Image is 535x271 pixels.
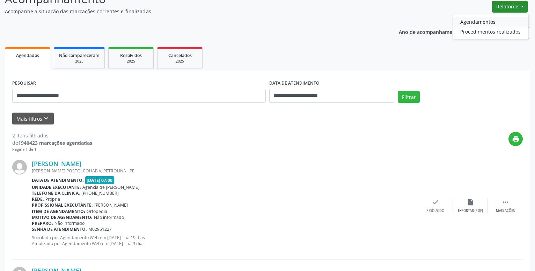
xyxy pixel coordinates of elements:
div: 2025 [113,59,148,64]
div: Página 1 de 1 [12,147,92,152]
button: Mais filtroskeyboard_arrow_down [12,113,54,125]
span: Ortopedia [87,208,107,214]
b: Profissional executante: [32,202,93,208]
span: Não informado [54,220,85,226]
label: DATA DE ATENDIMENTO [269,78,320,89]
span: [PHONE_NUMBER] [81,190,119,196]
button: Relatórios [492,1,528,13]
a: Agendamentos [453,17,528,27]
p: Solicitado por Agendamento Web em [DATE] - há 19 dias Atualizado por Agendamento Web em [DATE] - ... [32,235,418,247]
div: 2 itens filtrados [12,132,92,139]
b: Unidade executante: [32,184,81,190]
span: Própria [45,196,60,202]
div: de [12,139,92,147]
i: insert_drive_file [467,198,474,206]
label: PESQUISAR [12,78,36,89]
div: Mais ações [496,208,515,213]
i: print [512,135,520,143]
b: Senha de atendimento: [32,226,87,232]
span: Resolvidos [120,52,142,58]
span: Não informado [94,214,124,220]
img: img [12,160,27,174]
span: [DATE] 07:00 [85,176,115,184]
b: Rede: [32,196,44,202]
b: Data de atendimento: [32,177,84,183]
span: [PERSON_NAME] [94,202,128,208]
button: Filtrar [398,91,420,103]
div: [PERSON_NAME] POSTO, COHAB V, PETROLINA - PE [32,168,418,174]
div: Exportar (PDF) [458,208,483,213]
b: Motivo de agendamento: [32,214,93,220]
span: Não compareceram [59,52,100,58]
span: Agencia de [PERSON_NAME] [82,184,139,190]
a: [PERSON_NAME] [32,160,81,167]
p: Acompanhe a situação das marcações correntes e finalizadas [5,8,373,15]
b: Preparo: [32,220,53,226]
ul: Relatórios [453,14,528,39]
a: Procedimentos realizados [453,27,528,36]
p: Ano de acompanhamento [399,27,461,36]
i:  [501,198,509,206]
strong: 1940423 marcações agendadas [18,140,92,146]
div: 2025 [162,59,197,64]
span: Cancelados [168,52,192,58]
span: M02951227 [88,226,112,232]
b: Telefone da clínica: [32,190,80,196]
div: 2025 [59,59,100,64]
span: Agendados [16,52,39,58]
b: Item de agendamento: [32,208,85,214]
button: print [508,132,523,146]
i: keyboard_arrow_down [42,115,50,122]
div: Resolvido [426,208,444,213]
i: check [432,198,439,206]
